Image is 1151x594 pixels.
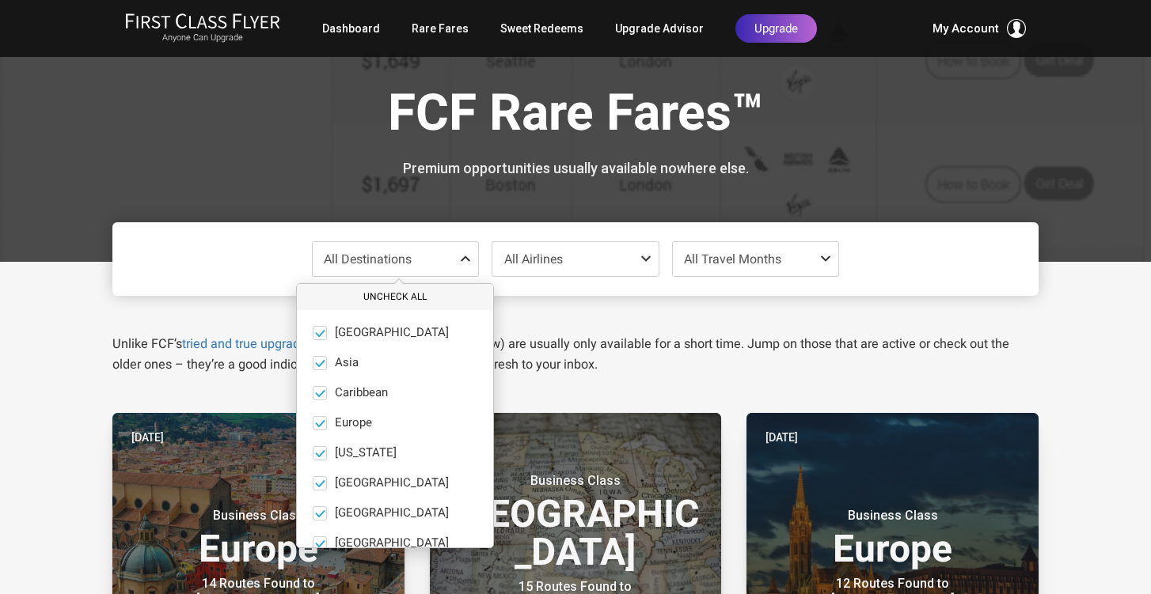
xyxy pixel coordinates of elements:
span: [US_STATE] [335,446,397,460]
img: First Class Flyer [125,13,280,29]
span: All Destinations [324,252,412,267]
span: [GEOGRAPHIC_DATA] [335,476,449,490]
button: Uncheck All [297,284,493,310]
small: Anyone Can Upgrade [125,32,280,44]
span: [GEOGRAPHIC_DATA] [335,506,449,520]
a: Upgrade [735,14,817,43]
span: Asia [335,356,359,370]
a: Dashboard [322,14,380,43]
h1: FCF Rare Fares™ [124,85,1027,146]
small: Business Class [159,508,357,524]
a: Upgrade Advisor [615,14,704,43]
time: [DATE] [131,429,164,446]
span: All Airlines [504,252,563,267]
span: Europe [335,416,372,430]
h3: [GEOGRAPHIC_DATA] [449,473,703,571]
span: [GEOGRAPHIC_DATA] [335,326,449,340]
a: Sweet Redeems [500,14,583,43]
small: Business Class [477,473,674,489]
a: Rare Fares [412,14,469,43]
h3: Europe [765,508,1020,568]
span: My Account [933,19,999,38]
a: First Class FlyerAnyone Can Upgrade [125,13,280,44]
button: My Account [933,19,1026,38]
h3: Premium opportunities usually available nowhere else. [124,161,1027,176]
h3: Europe [131,508,386,568]
span: All Travel Months [684,252,781,267]
a: tried and true upgrade strategies [182,336,367,351]
time: [DATE] [765,429,798,446]
small: Business Class [794,508,992,524]
span: Caribbean [335,386,388,400]
span: [GEOGRAPHIC_DATA] [335,536,449,550]
p: Unlike FCF’s , our Daily Alerts (below) are usually only available for a short time. Jump on thos... [112,334,1039,375]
